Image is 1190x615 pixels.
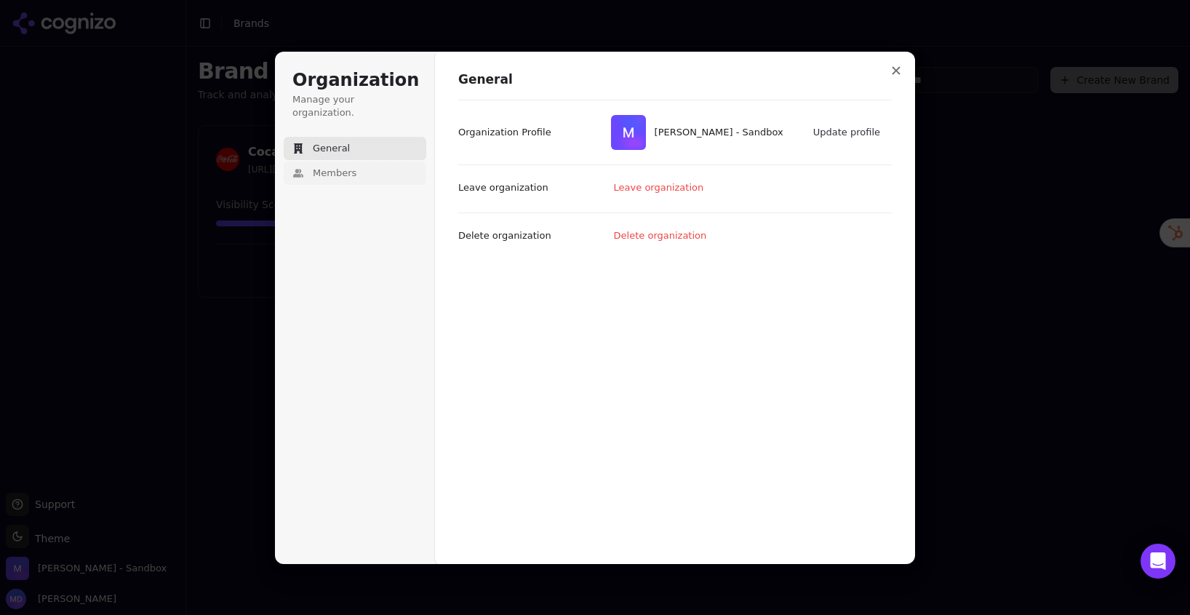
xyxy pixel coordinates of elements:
[883,57,909,84] button: Close modal
[607,225,716,247] button: Delete organization
[611,115,646,150] img: Melissa Dowd - Sandbox
[284,162,426,185] button: Members
[806,122,889,143] button: Update profile
[292,93,418,119] p: Manage your organization.
[458,126,551,139] p: Organization Profile
[655,126,783,139] span: Melissa Dowd - Sandbox
[313,167,356,180] span: Members
[313,142,350,155] span: General
[284,137,426,160] button: General
[292,69,418,92] h1: Organization
[1141,544,1175,579] div: Open Intercom Messenger
[458,71,892,89] h1: General
[607,177,713,199] button: Leave organization
[458,181,548,194] p: Leave organization
[458,229,551,242] p: Delete organization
